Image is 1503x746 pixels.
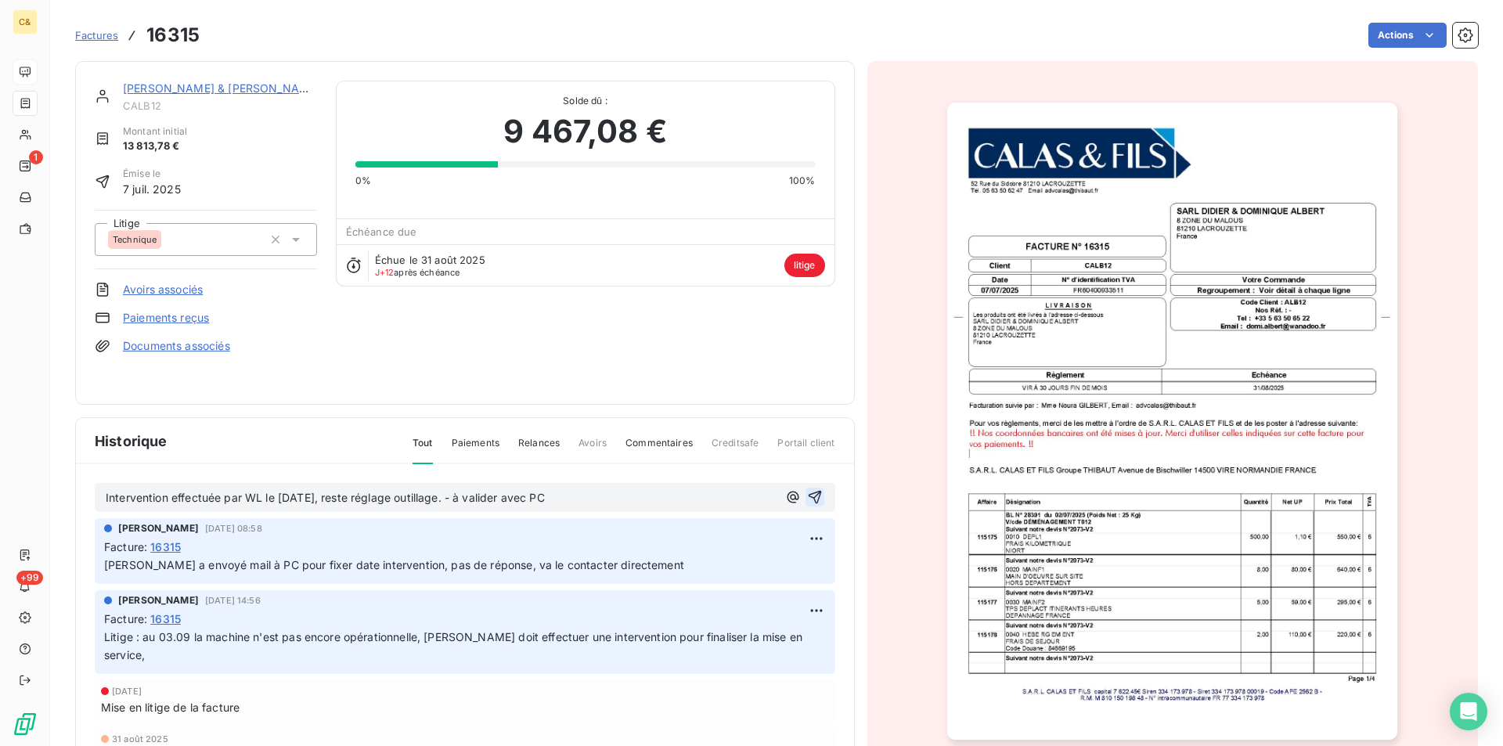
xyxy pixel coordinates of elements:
[150,611,181,627] span: 16315
[784,254,825,277] span: litige
[118,521,199,535] span: [PERSON_NAME]
[106,491,545,504] span: Intervention effectuée par WL le [DATE], reste réglage outillage. - à valider avec PC
[104,539,147,555] span: Facture :
[104,611,147,627] span: Facture :
[16,571,43,585] span: +99
[29,150,43,164] span: 1
[123,282,203,297] a: Avoirs associés
[375,254,485,266] span: Échue le 31 août 2025
[123,181,181,197] span: 7 juil. 2025
[123,124,187,139] span: Montant initial
[95,431,168,452] span: Historique
[123,139,187,154] span: 13 813,78 €
[123,167,181,181] span: Émise le
[375,267,395,278] span: J+12
[777,436,834,463] span: Portail client
[112,687,142,696] span: [DATE]
[123,338,230,354] a: Documents associés
[13,712,38,737] img: Logo LeanPay
[355,174,371,188] span: 0%
[518,436,560,463] span: Relances
[150,539,181,555] span: 16315
[1450,693,1487,730] div: Open Intercom Messenger
[101,699,240,715] span: Mise en litige de la facture
[712,436,759,463] span: Creditsafe
[1368,23,1447,48] button: Actions
[75,29,118,41] span: Factures
[346,225,417,238] span: Échéance due
[413,436,433,464] span: Tout
[146,21,200,49] h3: 16315
[205,596,261,605] span: [DATE] 14:56
[112,734,168,744] span: 31 août 2025
[123,81,319,95] a: [PERSON_NAME] & [PERSON_NAME]
[947,103,1397,740] img: invoice_thumbnail
[75,27,118,43] a: Factures
[104,558,684,571] span: [PERSON_NAME] a envoyé mail à PC pour fixer date intervention, pas de réponse, va le contacter di...
[13,9,38,34] div: C&
[578,436,607,463] span: Avoirs
[113,235,157,244] span: Technique
[123,99,317,112] span: CALB12
[123,310,209,326] a: Paiements reçus
[375,268,460,277] span: après échéance
[355,94,816,108] span: Solde dû :
[104,630,806,661] span: Litige : au 03.09 la machine n'est pas encore opérationnelle, [PERSON_NAME] doit effectuer une in...
[503,108,667,155] span: 9 467,08 €
[118,593,199,607] span: [PERSON_NAME]
[625,436,693,463] span: Commentaires
[205,524,262,533] span: [DATE] 08:58
[452,436,499,463] span: Paiements
[789,174,816,188] span: 100%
